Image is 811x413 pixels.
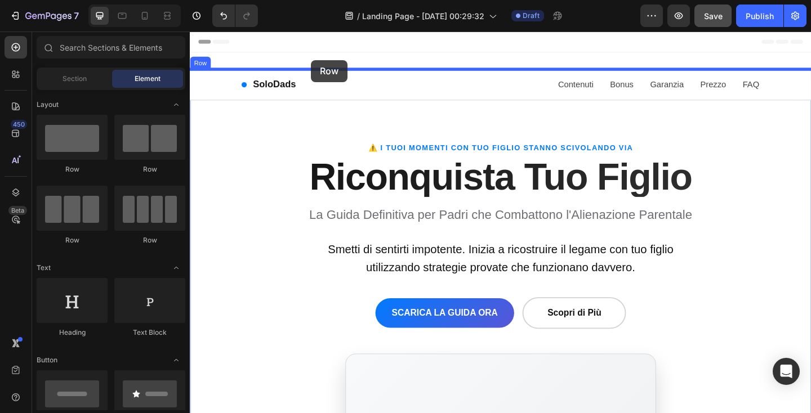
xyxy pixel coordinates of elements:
div: Beta [8,206,27,215]
div: Row [37,235,108,245]
p: 7 [74,9,79,23]
div: Row [114,164,185,174]
span: Draft [523,11,540,21]
input: Search Sections & Elements [37,36,185,59]
span: Toggle open [167,351,185,369]
span: Text [37,263,51,273]
span: Toggle open [167,96,185,114]
button: Publish [736,5,783,27]
div: Undo/Redo [212,5,258,27]
div: Publish [746,10,774,22]
div: Row [114,235,185,245]
span: Toggle open [167,259,185,277]
button: Save [694,5,732,27]
div: Open Intercom Messenger [773,358,800,385]
span: / [357,10,360,22]
div: Heading [37,327,108,338]
span: Landing Page - [DATE] 00:29:32 [362,10,484,22]
span: Element [135,74,161,84]
div: Row [37,164,108,174]
button: 7 [5,5,84,27]
span: Section [63,74,87,84]
div: 450 [11,120,27,129]
div: Text Block [114,327,185,338]
span: Layout [37,100,59,110]
span: Button [37,355,57,365]
span: Save [704,11,723,21]
iframe: Design area [190,32,811,413]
